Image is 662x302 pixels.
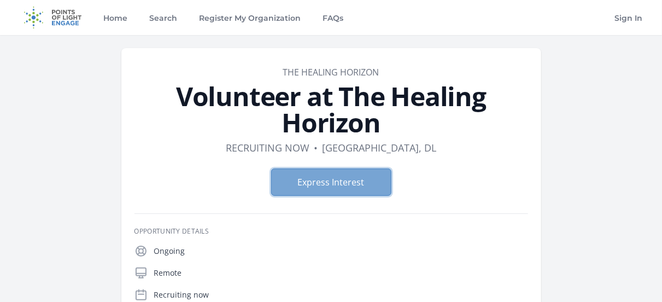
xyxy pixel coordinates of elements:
p: Remote [154,268,528,278]
button: Express Interest [271,169,391,196]
p: Recruiting now [154,289,528,300]
a: The Healing Horizon [283,66,379,78]
div: • [314,140,318,155]
p: Ongoing [154,246,528,257]
h3: Opportunity Details [134,227,528,236]
h1: Volunteer at The Healing Horizon [134,83,528,136]
dd: [GEOGRAPHIC_DATA], DL [322,140,436,155]
dd: Recruiting now [226,140,309,155]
